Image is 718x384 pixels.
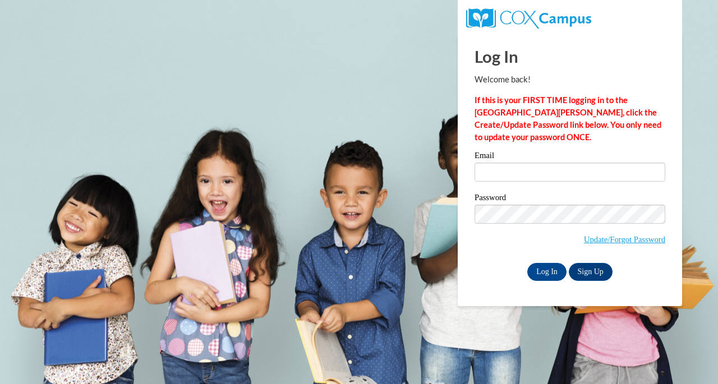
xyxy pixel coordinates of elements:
label: Password [475,193,665,205]
input: Log In [527,263,567,281]
h1: Log In [475,45,665,68]
label: Email [475,151,665,163]
strong: If this is your FIRST TIME logging in to the [GEOGRAPHIC_DATA][PERSON_NAME], click the Create/Upd... [475,95,661,142]
img: COX Campus [466,8,591,29]
a: Sign Up [569,263,613,281]
a: COX Campus [466,13,591,22]
p: Welcome back! [475,73,665,86]
a: Update/Forgot Password [584,235,665,244]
